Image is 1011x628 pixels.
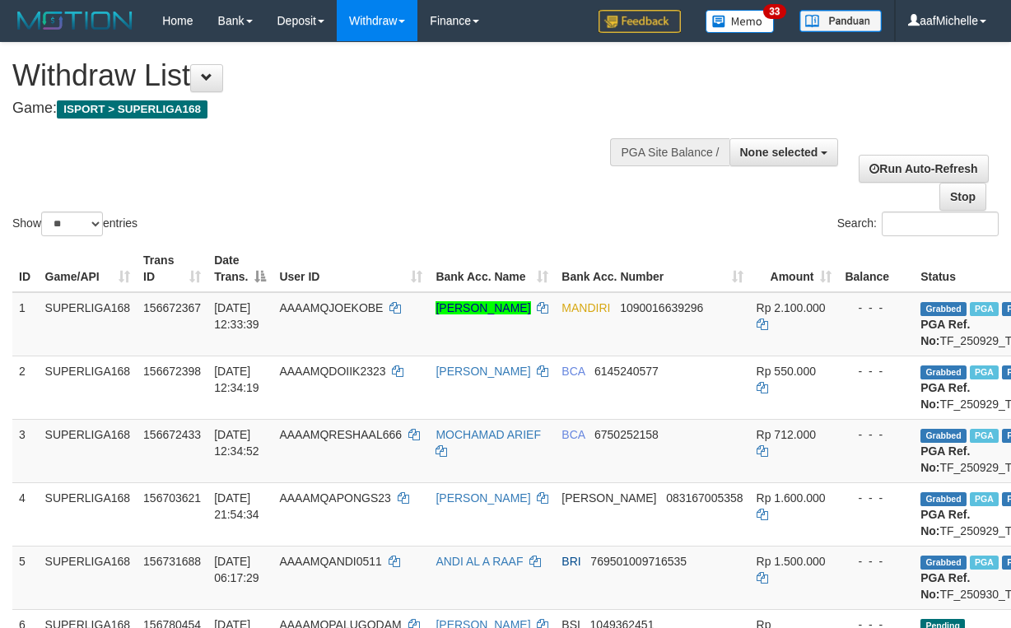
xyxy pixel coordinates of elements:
[279,491,390,505] span: AAAAMQAPONGS23
[12,245,39,292] th: ID
[970,556,999,570] span: Marked by aafromsomean
[845,553,907,570] div: - - -
[137,245,207,292] th: Trans ID: activate to sort column ascending
[429,245,555,292] th: Bank Acc. Name: activate to sort column ascending
[920,492,967,506] span: Grabbed
[39,245,137,292] th: Game/API: activate to sort column ascending
[39,356,137,419] td: SUPERLIGA168
[436,491,530,505] a: [PERSON_NAME]
[279,555,382,568] span: AAAAMQANDI0511
[837,212,999,236] label: Search:
[845,426,907,443] div: - - -
[214,555,259,584] span: [DATE] 06:17:29
[799,10,882,32] img: panduan.png
[39,482,137,546] td: SUPERLIGA168
[12,100,658,117] h4: Game:
[970,429,999,443] span: Marked by aafsoycanthlai
[143,301,201,314] span: 156672367
[838,245,914,292] th: Balance
[757,365,816,378] span: Rp 550.000
[594,428,659,441] span: Copy 6750252158 to clipboard
[763,4,785,19] span: 33
[12,8,137,33] img: MOTION_logo.png
[920,318,970,347] b: PGA Ref. No:
[12,482,39,546] td: 4
[920,571,970,601] b: PGA Ref. No:
[279,428,402,441] span: AAAAMQRESHAAL666
[594,365,659,378] span: Copy 6145240577 to clipboard
[12,419,39,482] td: 3
[859,155,988,183] a: Run Auto-Refresh
[666,491,743,505] span: Copy 083167005358 to clipboard
[273,245,429,292] th: User ID: activate to sort column ascending
[939,183,986,211] a: Stop
[970,492,999,506] span: Marked by aafchhiseyha
[750,245,839,292] th: Amount: activate to sort column ascending
[12,292,39,356] td: 1
[12,546,39,609] td: 5
[561,491,656,505] span: [PERSON_NAME]
[620,301,703,314] span: Copy 1090016639296 to clipboard
[920,429,967,443] span: Grabbed
[39,292,137,356] td: SUPERLIGA168
[436,365,530,378] a: [PERSON_NAME]
[214,301,259,331] span: [DATE] 12:33:39
[279,301,383,314] span: AAAAMQJOEKOBE
[920,365,967,379] span: Grabbed
[757,301,826,314] span: Rp 2.100.000
[12,212,137,236] label: Show entries
[882,212,999,236] input: Search:
[214,428,259,458] span: [DATE] 12:34:52
[279,365,385,378] span: AAAAMQDOIIK2323
[143,365,201,378] span: 156672398
[143,491,201,505] span: 156703621
[436,428,541,441] a: MOCHAMAD ARIEF
[214,491,259,521] span: [DATE] 21:54:34
[845,490,907,506] div: - - -
[845,300,907,316] div: - - -
[143,555,201,568] span: 156731688
[436,301,530,314] a: [PERSON_NAME]
[757,428,816,441] span: Rp 712.000
[143,428,201,441] span: 156672433
[561,301,610,314] span: MANDIRI
[920,556,967,570] span: Grabbed
[436,555,523,568] a: ANDI AL A RAAF
[561,555,580,568] span: BRI
[920,444,970,474] b: PGA Ref. No:
[757,555,826,568] span: Rp 1.500.000
[740,146,818,159] span: None selected
[590,555,687,568] span: Copy 769501009716535 to clipboard
[39,419,137,482] td: SUPERLIGA168
[970,365,999,379] span: Marked by aafsoycanthlai
[920,381,970,411] b: PGA Ref. No:
[599,10,681,33] img: Feedback.jpg
[214,365,259,394] span: [DATE] 12:34:19
[12,356,39,419] td: 2
[57,100,207,119] span: ISPORT > SUPERLIGA168
[970,302,999,316] span: Marked by aafsengchandara
[610,138,729,166] div: PGA Site Balance /
[561,428,585,441] span: BCA
[207,245,273,292] th: Date Trans.: activate to sort column descending
[729,138,839,166] button: None selected
[555,245,749,292] th: Bank Acc. Number: activate to sort column ascending
[41,212,103,236] select: Showentries
[706,10,775,33] img: Button%20Memo.svg
[12,59,658,92] h1: Withdraw List
[757,491,826,505] span: Rp 1.600.000
[561,365,585,378] span: BCA
[920,302,967,316] span: Grabbed
[845,363,907,379] div: - - -
[39,546,137,609] td: SUPERLIGA168
[920,508,970,537] b: PGA Ref. No:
